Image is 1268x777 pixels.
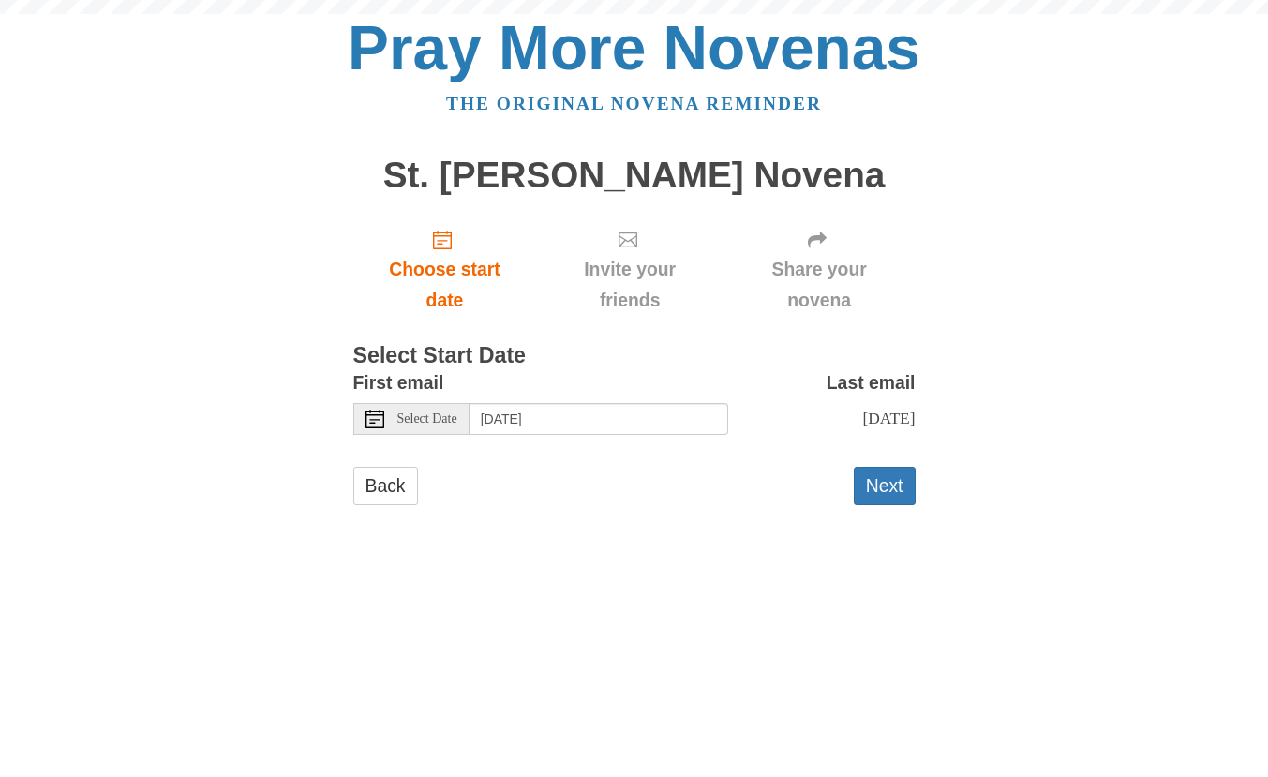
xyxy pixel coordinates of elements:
span: Share your novena [742,254,897,316]
div: Click "Next" to confirm your start date first. [536,214,723,325]
button: Next [854,467,916,505]
h3: Select Start Date [353,344,916,368]
a: Back [353,467,418,505]
span: Invite your friends [555,254,704,316]
span: Select Date [397,412,457,426]
a: Pray More Novenas [348,13,920,82]
a: The original novena reminder [446,94,822,113]
h1: St. [PERSON_NAME] Novena [353,156,916,196]
label: First email [353,367,444,398]
a: Choose start date [353,214,537,325]
span: [DATE] [862,409,915,427]
span: Choose start date [372,254,518,316]
div: Click "Next" to confirm your start date first. [724,214,916,325]
label: Last email [827,367,916,398]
